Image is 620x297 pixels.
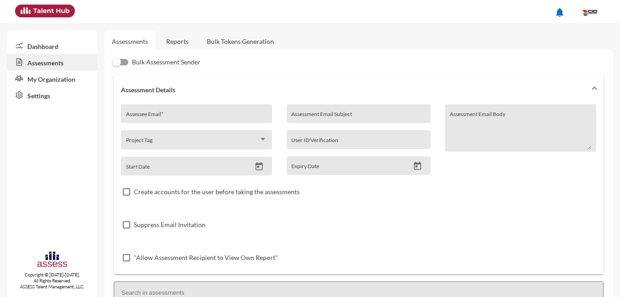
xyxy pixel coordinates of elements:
img: assesscompany-logo.png [37,250,68,270]
mat-expansion-panel-header: Assessment Details [114,75,604,104]
a: Settings [7,87,97,103]
mat-panel-title: Assessment Details [121,86,585,94]
button: Open calendar [410,161,426,171]
p: Copyright © [DATE]-[DATE]. All Rights Reserved. ASSESS Talent Management, LLC. [7,272,97,290]
a: Bulk Tokens Generation [200,30,281,53]
span: Bulk Assessment Sender [132,57,200,68]
a: Dashboard [7,37,97,54]
mat-icon: notifications [554,7,565,18]
a: My Organization [7,70,97,87]
span: Create accounts for the user before taking the assessments [134,186,299,197]
a: Assessments [112,37,148,45]
button: Open calendar [251,162,267,171]
span: Suppress Email Invitation [134,219,205,230]
span: "Allow Assessment Recipient to View Own Report" [134,252,278,263]
a: Reports [159,30,196,53]
a: Assessments [7,54,97,70]
div: Assessment Details [114,104,604,274]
